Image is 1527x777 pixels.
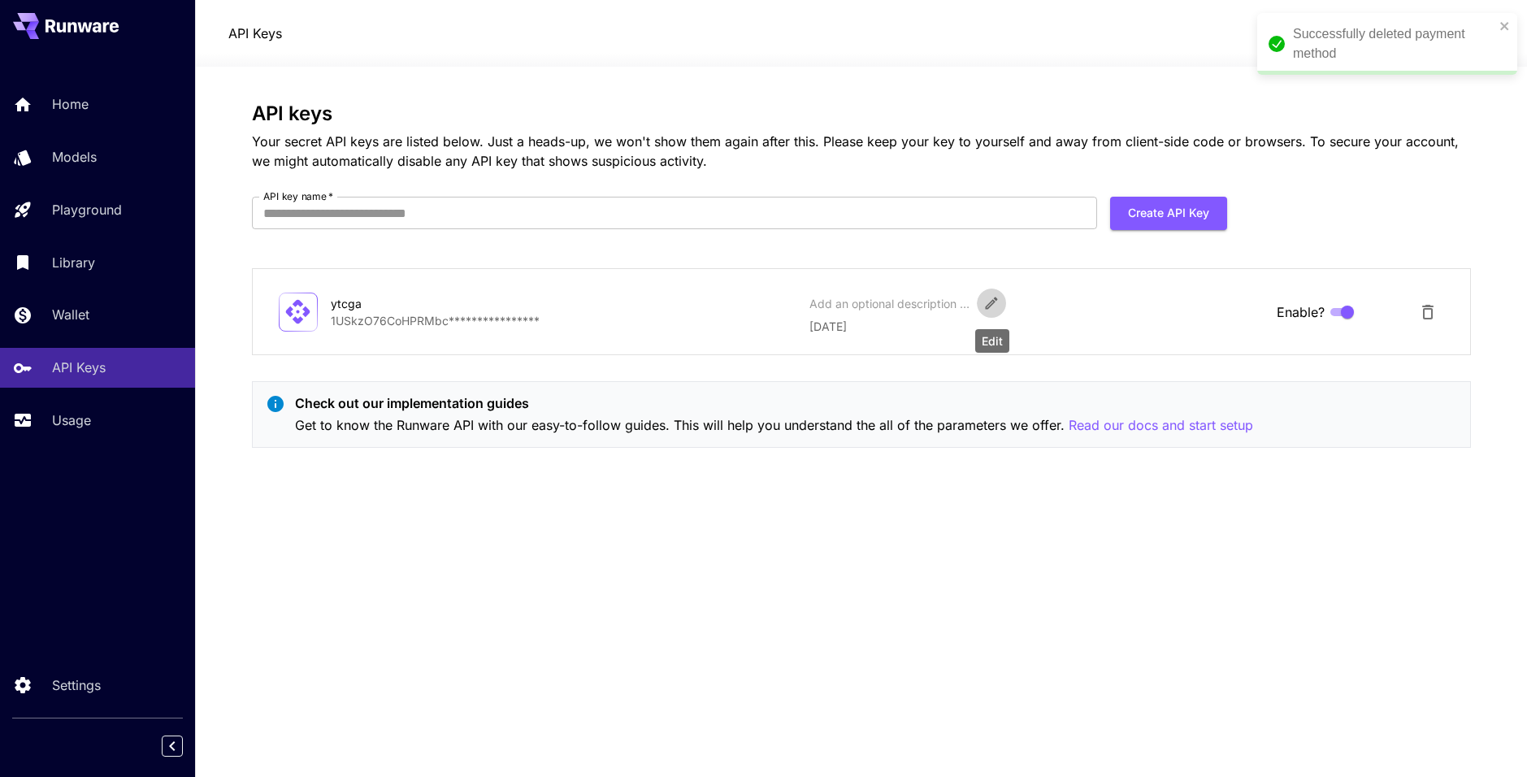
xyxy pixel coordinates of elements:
button: close [1499,20,1511,33]
p: Playground [52,200,122,219]
div: Collapse sidebar [174,731,195,761]
p: Your secret API keys are listed below. Just a heads-up, we won't show them again after this. Plea... [252,132,1471,171]
p: Wallet [52,305,89,324]
p: Usage [52,410,91,430]
span: Enable? [1277,302,1325,322]
p: Home [52,94,89,114]
button: Delete API Key [1412,296,1444,328]
p: Library [52,253,95,272]
p: Get to know the Runware API with our easy-to-follow guides. This will help you understand the all... [295,415,1253,436]
button: Edit [977,289,1006,318]
div: ytcga [331,295,493,312]
div: Add an optional description or comment [809,295,972,312]
button: Collapse sidebar [162,736,183,757]
div: Edit [975,329,1009,353]
button: Read our docs and start setup [1069,415,1253,436]
p: [DATE] [809,318,1263,335]
div: Successfully deleted payment method [1293,24,1494,63]
p: Models [52,147,97,167]
p: Settings [52,675,101,695]
button: Create API Key [1110,197,1227,230]
label: API key name [263,189,333,203]
a: API Keys [228,24,282,43]
p: API Keys [52,358,106,377]
h3: API keys [252,102,1471,125]
p: Check out our implementation guides [295,393,1253,413]
nav: breadcrumb [228,24,282,43]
